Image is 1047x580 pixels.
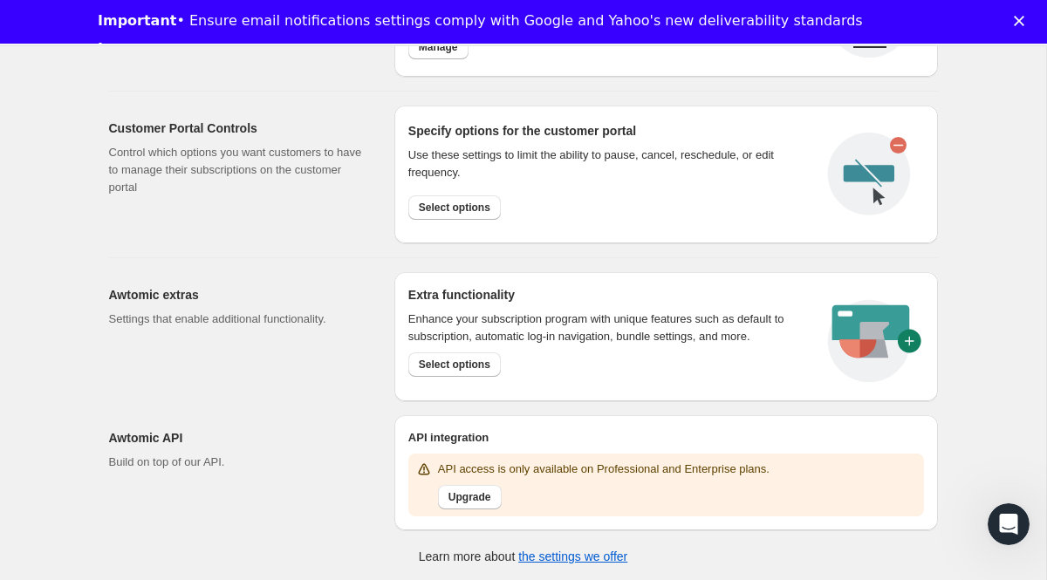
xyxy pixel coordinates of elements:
[419,358,490,372] span: Select options
[98,40,188,59] a: Learn more
[109,310,366,328] p: Settings that enable additional functionality.
[408,286,515,304] h2: Extra functionality
[408,429,924,447] h2: API integration
[408,310,807,345] p: Enhance your subscription program with unique features such as default to subscription, automatic...
[419,548,627,565] p: Learn more about
[109,454,366,471] p: Build on top of our API.
[408,35,469,59] button: Manage
[408,122,814,140] h2: Specify options for the customer portal
[438,485,502,509] button: Upgrade
[1014,16,1031,26] div: Close
[988,503,1030,545] iframe: Intercom live chat
[419,40,458,54] span: Manage
[419,201,490,215] span: Select options
[109,286,366,304] h2: Awtomic extras
[109,119,366,137] h2: Customer Portal Controls
[98,12,863,30] div: • Ensure email notifications settings comply with Google and Yahoo's new deliverability standards
[408,147,814,181] div: Use these settings to limit the ability to pause, cancel, reschedule, or edit frequency.
[438,461,770,478] p: API access is only available on Professional and Enterprise plans.
[408,352,501,377] button: Select options
[109,429,366,447] h2: Awtomic API
[98,12,176,29] b: Important
[518,549,627,563] a: the settings we offer
[109,144,366,196] p: Control which options you want customers to have to manage their subscriptions on the customer po...
[408,195,501,220] button: Select options
[448,490,491,504] span: Upgrade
